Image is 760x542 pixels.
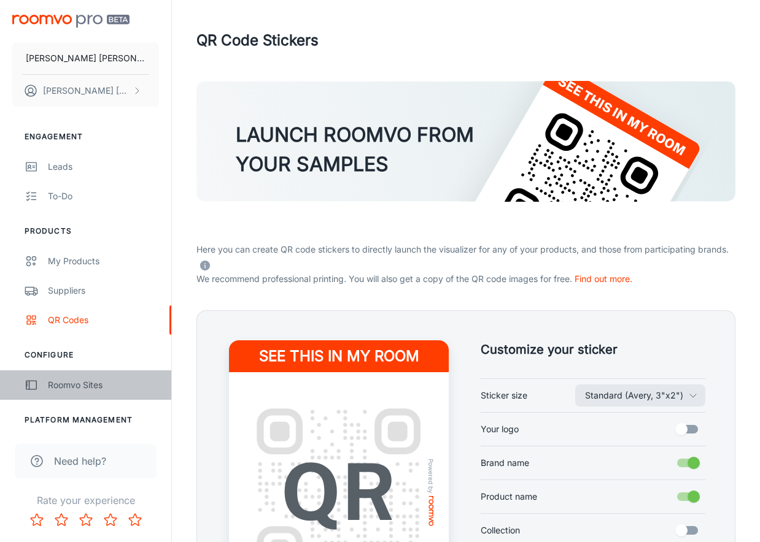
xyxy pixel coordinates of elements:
[74,508,98,532] button: Rate 3 star
[481,340,705,359] h5: Customize your sticker
[48,284,159,297] div: Suppliers
[481,422,519,436] span: Your logo
[229,340,449,372] h4: See this in my room
[425,459,437,494] span: Powered by
[196,272,735,286] p: We recommend professional printing. You will also get a copy of the QR code images for free.
[12,75,159,107] button: [PERSON_NAME] [PERSON_NAME]
[26,52,145,65] p: [PERSON_NAME] [PERSON_NAME] Floors
[49,508,74,532] button: Rate 2 star
[12,15,130,28] img: Roomvo PRO Beta
[12,42,159,74] button: [PERSON_NAME] [PERSON_NAME] Floors
[123,508,147,532] button: Rate 5 star
[48,254,159,268] div: My Products
[196,243,735,272] p: Here you can create QR code stickers to directly launch the visualizer for any of your products, ...
[48,189,159,203] div: To-do
[48,313,159,327] div: QR Codes
[481,490,537,503] span: Product name
[10,493,161,508] p: Rate your experience
[481,389,527,402] span: Sticker size
[98,508,123,532] button: Rate 4 star
[575,273,632,284] a: Find out more.
[481,456,529,470] span: Brand name
[48,378,159,392] div: Roomvo Sites
[236,120,474,179] h3: LAUNCH ROOMVO FROM YOUR SAMPLES
[54,454,106,468] span: Need help?
[25,508,49,532] button: Rate 1 star
[575,384,705,406] button: Sticker size
[48,160,159,174] div: Leads
[428,496,433,526] img: roomvo
[43,84,130,97] p: [PERSON_NAME] [PERSON_NAME]
[196,29,319,52] h1: QR Code Stickers
[481,524,520,537] span: Collection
